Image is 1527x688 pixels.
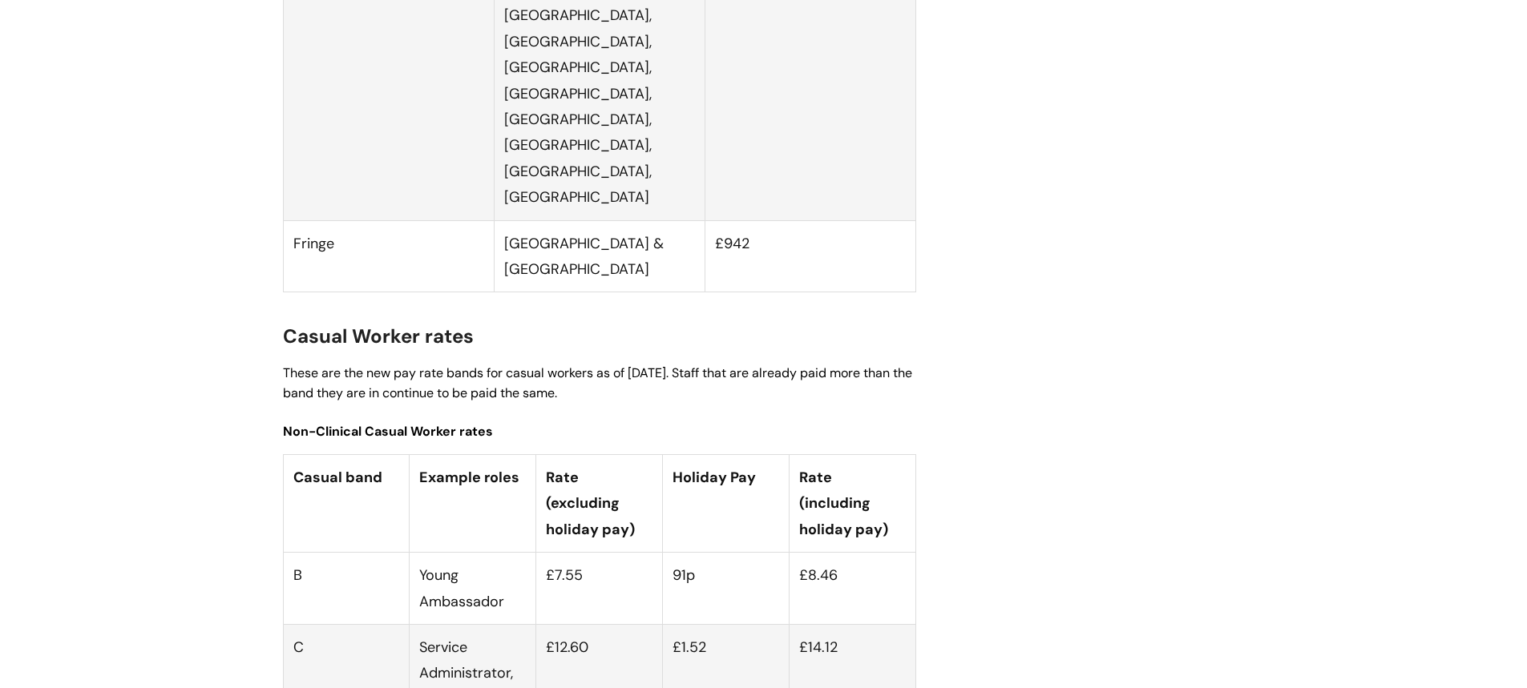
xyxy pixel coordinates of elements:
[410,553,536,625] td: Young Ambassador
[536,455,663,553] th: Rate (excluding holiday pay)
[410,455,536,553] th: Example roles
[283,220,494,292] td: Fringe
[789,553,915,625] td: £8.46
[705,220,915,292] td: £942
[283,423,493,440] span: Non-Clinical Casual Worker rates
[662,553,789,625] td: 91p
[662,455,789,553] th: Holiday Pay
[283,324,474,348] span: Casual Worker rates
[789,455,915,553] th: Rate (including holiday pay)
[536,553,663,625] td: £7.55
[283,364,912,401] span: These are the new pay rate bands for casual workers as of [DATE]. Staff that are already paid mor...
[283,553,410,625] td: B
[494,220,705,292] td: [GEOGRAPHIC_DATA] & [GEOGRAPHIC_DATA]
[283,455,410,553] th: Casual band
